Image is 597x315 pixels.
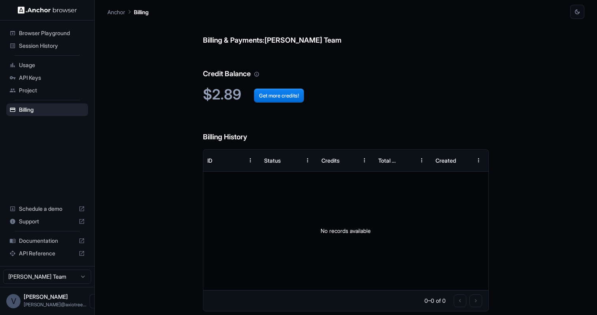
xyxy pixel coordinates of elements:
[343,153,357,167] button: Sort
[6,202,88,215] div: Schedule a demo
[18,6,77,14] img: Anchor Logo
[19,86,85,94] span: Project
[19,205,75,213] span: Schedule a demo
[436,157,456,164] div: Created
[90,294,104,308] button: Open menu
[457,153,471,167] button: Sort
[134,8,148,16] p: Billing
[203,86,489,103] h2: $2.89
[471,153,486,167] button: Menu
[357,153,372,167] button: Menu
[378,157,400,164] div: Total Cost
[6,71,88,84] div: API Keys
[6,103,88,116] div: Billing
[19,61,85,69] span: Usage
[24,302,86,307] span: vipin@axiotree.com
[400,153,415,167] button: Sort
[6,247,88,260] div: API Reference
[107,7,148,16] nav: breadcrumb
[6,39,88,52] div: Session History
[203,52,489,80] h6: Credit Balance
[243,153,257,167] button: Menu
[19,237,75,245] span: Documentation
[254,88,304,103] button: Get more credits!
[254,71,259,77] svg: Your credit balance will be consumed as you use the API. Visit the usage page to view a breakdown...
[415,153,429,167] button: Menu
[6,59,88,71] div: Usage
[19,249,75,257] span: API Reference
[6,215,88,228] div: Support
[264,157,281,164] div: Status
[19,42,85,50] span: Session History
[286,153,300,167] button: Sort
[203,19,489,46] h6: Billing & Payments: [PERSON_NAME] Team
[19,74,85,82] span: API Keys
[203,116,489,143] h6: Billing History
[19,29,85,37] span: Browser Playground
[6,234,88,247] div: Documentation
[107,8,125,16] p: Anchor
[229,153,243,167] button: Sort
[300,153,315,167] button: Menu
[19,217,75,225] span: Support
[207,157,212,164] div: ID
[321,157,340,164] div: Credits
[203,172,489,290] div: No records available
[6,294,21,308] div: V
[6,84,88,97] div: Project
[19,106,85,114] span: Billing
[24,293,68,300] span: Vipin Tanna
[6,27,88,39] div: Browser Playground
[424,297,446,305] p: 0–0 of 0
